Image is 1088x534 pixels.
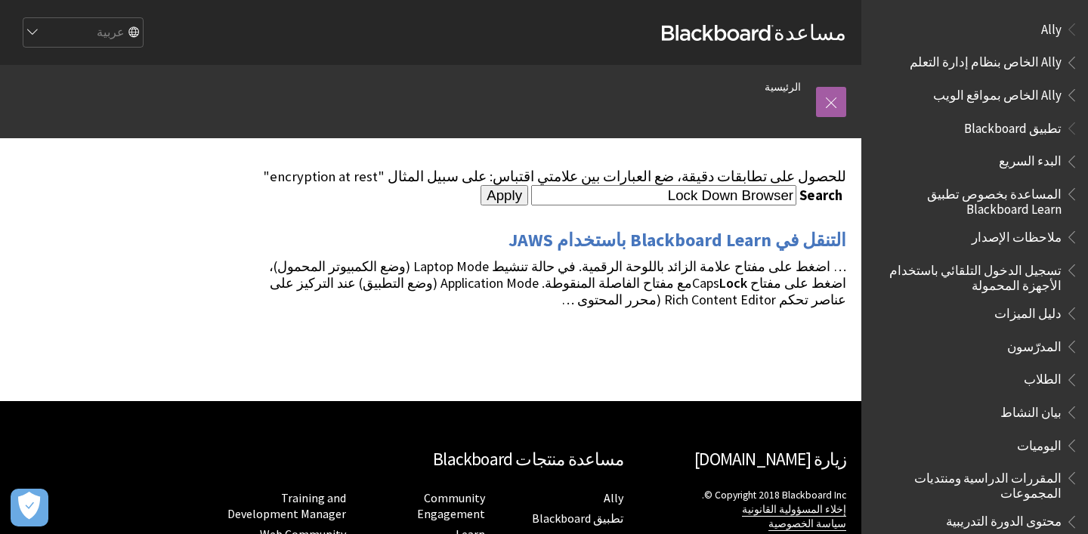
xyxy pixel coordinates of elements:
span: المساعدة بخصوص تطبيق Blackboard Learn [879,181,1062,217]
span: بيان النشاط [1000,400,1062,420]
span: تسجيل الدخول التلقائي باستخدام الأجهزة المحمولة [879,258,1062,293]
a: تطبيق Blackboard [532,511,623,526]
nav: Book outline for Anthology Ally Help [870,17,1079,108]
span: دليل الميزات [994,301,1062,321]
a: التنقل في Blackboard Learn باستخدام JAWS [508,228,846,252]
div: للحصول على تطابقات دقيقة، ضع العبارات بين علامتي اقتباس: على سبيل المثال "encryption at rest" [239,168,846,185]
input: Apply [481,185,528,206]
label: Search [799,187,846,204]
strong: Blackboard [662,25,774,41]
span: … اضغط على مفتاح علامة الزائد باللوحة الرقمية. في حالة تنشيط Laptop Mode (وضع الكمبيوتر المحمول)،... [269,258,846,308]
a: Community Engagement [417,490,485,522]
span: ملاحظات الإصدار [972,224,1062,245]
span: المقررات الدراسية ومنتديات المجموعات [879,465,1062,501]
span: Ally [1041,17,1062,37]
a: Training and Development Manager [227,490,346,522]
a: سياسة الخصوصية [768,517,846,531]
select: Site Language Selector [22,18,143,48]
strong: Lock [719,274,747,292]
a: إخلاء المسؤولية القانونية [742,503,846,517]
a: مساعدةBlackboard [662,19,846,46]
a: الرئيسية [765,78,801,97]
span: المدرّسون [1007,334,1062,354]
span: Ally الخاص بنظام إدارة التعلم [910,50,1062,70]
button: Open Preferences [11,489,48,526]
p: ‎© Copyright 2018 Blackboard Inc. [638,488,846,531]
span: محتوى الدورة التدريبية [946,509,1062,529]
a: Ally [604,490,623,506]
span: الطلاب [1024,367,1062,387]
span: اليوميات [1017,433,1062,453]
span: Ally الخاص بمواقع الويب [933,82,1062,103]
a: زيارة [DOMAIN_NAME] [694,448,846,470]
h2: مساعدة منتجات Blackboard [223,446,623,473]
span: البدء السريع [999,149,1062,169]
span: تطبيق Blackboard [964,116,1062,136]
